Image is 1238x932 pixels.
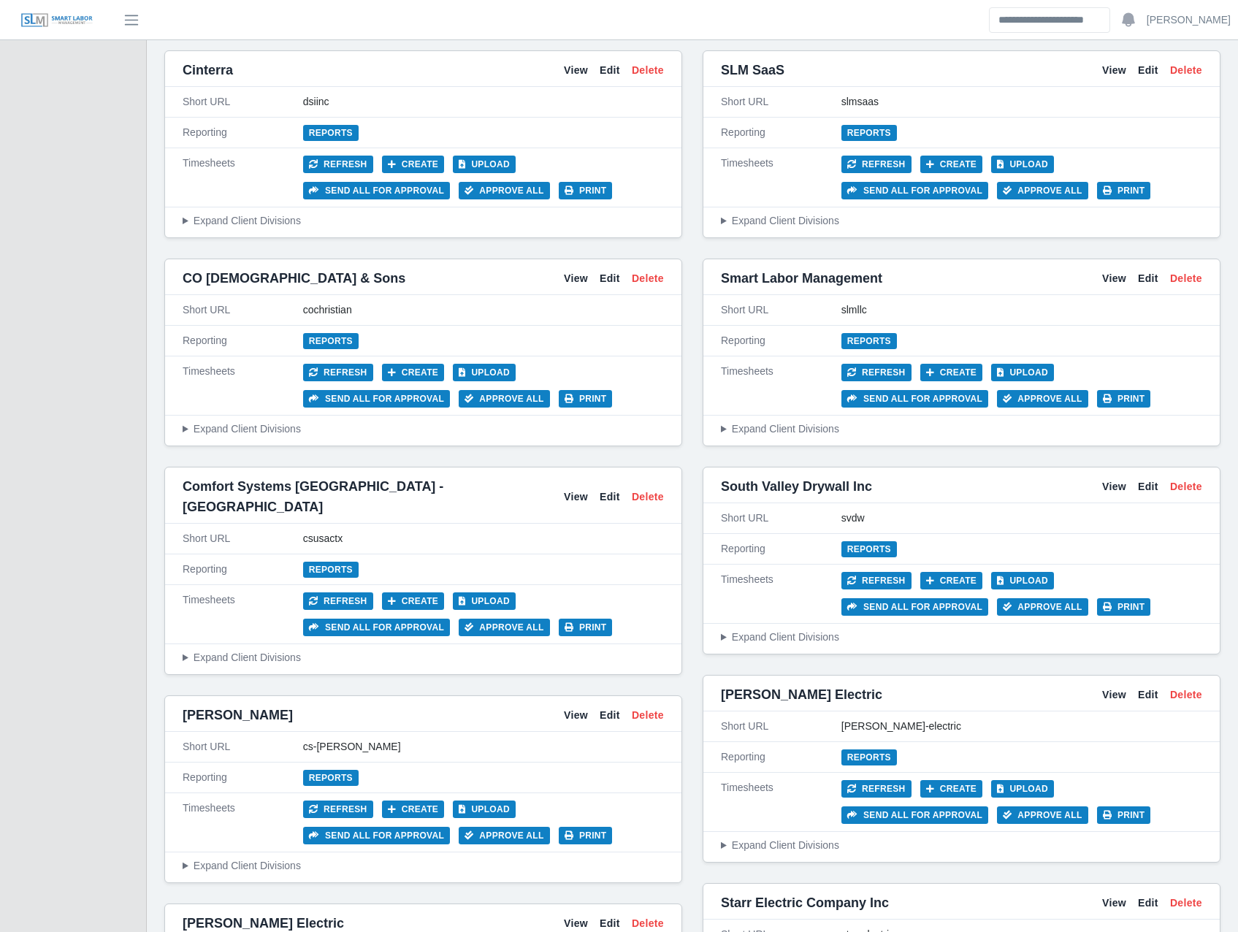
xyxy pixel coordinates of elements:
[600,271,620,286] a: Edit
[1138,479,1158,494] a: Edit
[721,268,882,289] span: Smart Labor Management
[721,364,841,408] div: Timesheets
[721,630,1202,645] summary: Expand Client Divisions
[559,182,613,199] button: Print
[183,858,664,874] summary: Expand Client Divisions
[382,364,445,381] button: Create
[721,893,889,913] span: Starr Electric Company Inc
[453,801,516,818] button: Upload
[183,302,303,318] div: Short URL
[1097,598,1151,616] button: Print
[303,94,664,110] div: dsiinc
[841,390,988,408] button: Send all for approval
[303,125,359,141] a: Reports
[841,749,897,765] a: Reports
[841,156,912,173] button: Refresh
[841,572,912,589] button: Refresh
[303,182,450,199] button: Send all for approval
[721,156,841,199] div: Timesheets
[559,390,613,408] button: Print
[991,780,1054,798] button: Upload
[459,390,550,408] button: Approve All
[841,598,988,616] button: Send all for approval
[997,598,1088,616] button: Approve All
[841,94,1202,110] div: slmsaas
[183,770,303,785] div: Reporting
[721,60,784,80] span: SLM SaaS
[183,801,303,844] div: Timesheets
[1097,390,1151,408] button: Print
[920,780,983,798] button: Create
[1138,895,1158,911] a: Edit
[721,572,841,616] div: Timesheets
[841,182,988,199] button: Send all for approval
[997,390,1088,408] button: Approve All
[721,94,841,110] div: Short URL
[721,213,1202,229] summary: Expand Client Divisions
[183,268,405,289] span: CO [DEMOGRAPHIC_DATA] & Sons
[459,182,550,199] button: Approve All
[183,650,664,665] summary: Expand Client Divisions
[303,531,664,546] div: csusactx
[382,801,445,818] button: Create
[303,770,359,786] a: Reports
[991,572,1054,589] button: Upload
[564,63,588,78] a: View
[920,156,983,173] button: Create
[1138,63,1158,78] a: Edit
[841,806,988,824] button: Send all for approval
[841,511,1202,526] div: svdw
[1138,271,1158,286] a: Edit
[1170,271,1202,286] a: Delete
[183,94,303,110] div: Short URL
[183,213,664,229] summary: Expand Client Divisions
[303,801,373,818] button: Refresh
[841,719,1202,734] div: [PERSON_NAME]-electric
[721,684,882,705] span: [PERSON_NAME] Electric
[303,364,373,381] button: Refresh
[632,489,664,505] a: Delete
[1147,12,1231,28] a: [PERSON_NAME]
[721,749,841,765] div: Reporting
[303,562,359,578] a: Reports
[564,489,588,505] a: View
[997,806,1088,824] button: Approve All
[382,592,445,610] button: Create
[600,916,620,931] a: Edit
[721,719,841,734] div: Short URL
[632,708,664,723] a: Delete
[183,125,303,140] div: Reporting
[1170,63,1202,78] a: Delete
[303,302,664,318] div: cochristian
[183,156,303,199] div: Timesheets
[721,838,1202,853] summary: Expand Client Divisions
[721,476,872,497] span: South Valley Drywall Inc
[632,916,664,931] a: Delete
[303,827,450,844] button: Send all for approval
[183,705,293,725] span: [PERSON_NAME]
[841,541,897,557] a: Reports
[989,7,1110,33] input: Search
[721,302,841,318] div: Short URL
[453,156,516,173] button: Upload
[1170,687,1202,703] a: Delete
[1097,806,1151,824] button: Print
[303,333,359,349] a: Reports
[721,780,841,824] div: Timesheets
[559,827,613,844] button: Print
[564,708,588,723] a: View
[20,12,93,28] img: SLM Logo
[303,592,373,610] button: Refresh
[632,63,664,78] a: Delete
[564,916,588,931] a: View
[600,63,620,78] a: Edit
[183,60,233,80] span: Cinterra
[721,333,841,348] div: Reporting
[1102,687,1126,703] a: View
[920,364,983,381] button: Create
[632,271,664,286] a: Delete
[453,592,516,610] button: Upload
[183,476,564,517] span: Comfort Systems [GEOGRAPHIC_DATA] - [GEOGRAPHIC_DATA]
[459,827,550,844] button: Approve All
[920,572,983,589] button: Create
